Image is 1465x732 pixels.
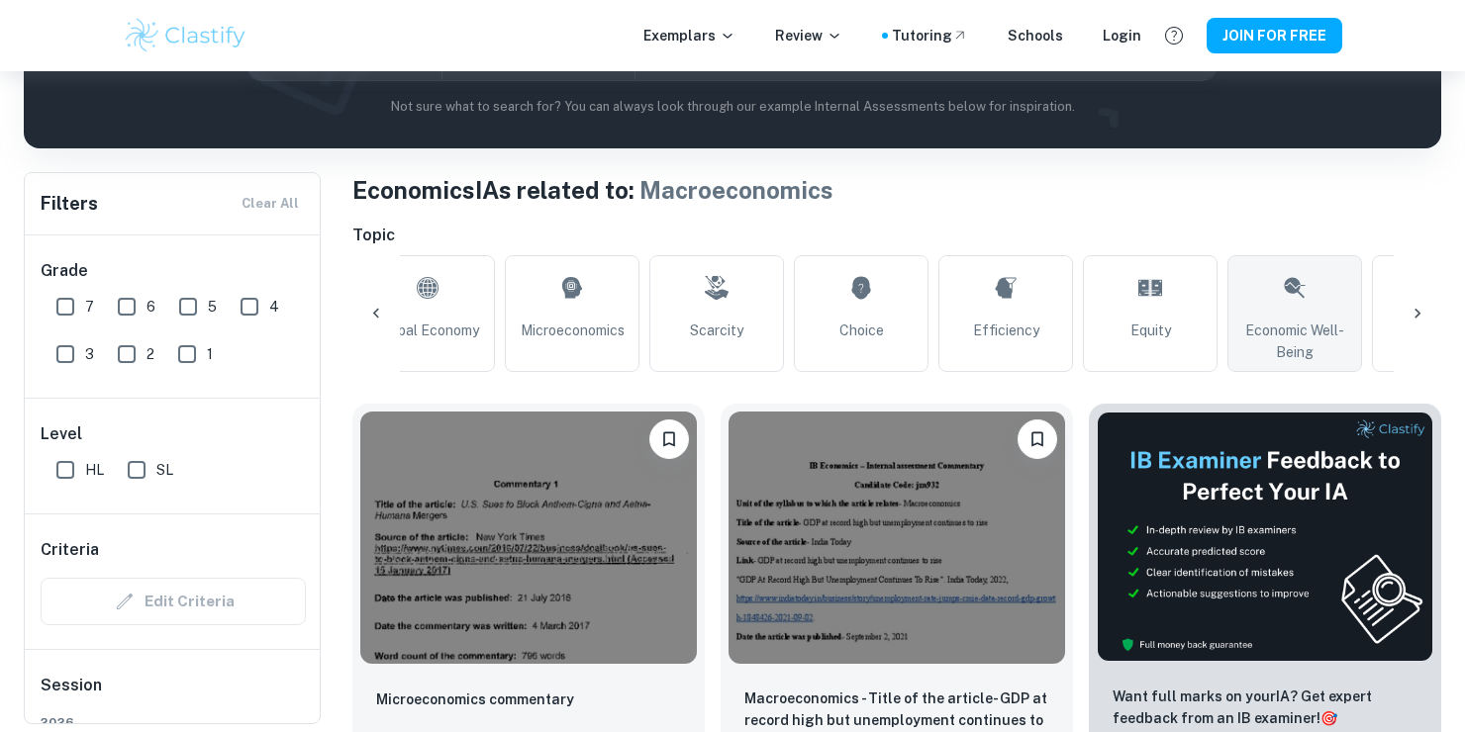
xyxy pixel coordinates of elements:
p: Review [775,25,842,46]
p: Exemplars [643,25,735,46]
span: Scarcity [690,320,743,341]
span: 1 [207,343,213,365]
span: Economic Well-Being [1236,320,1353,363]
span: 5 [208,296,217,318]
span: Microeconomics [521,320,625,341]
h6: Grade [41,259,306,283]
button: Help and Feedback [1157,19,1191,52]
span: 2026 [41,713,306,731]
a: Login [1103,25,1141,46]
p: Not sure what to search for? You can always look through our example Internal Assessments below f... [40,97,1425,117]
span: HL [85,459,104,481]
div: Criteria filters are unavailable when searching by topic [41,578,306,625]
h6: Filters [41,190,98,218]
img: Economics IA example thumbnail: Microeconomics commentary [360,412,697,664]
h6: Level [41,422,306,446]
h6: Criteria [41,538,99,562]
img: Thumbnail [1097,412,1433,662]
span: SL [156,459,173,481]
a: Schools [1008,25,1063,46]
h6: Session [41,674,306,713]
span: Equity [1130,320,1171,341]
h1: Economics IAs related to: [352,172,1441,208]
span: 3 [85,343,94,365]
button: Please log in to bookmark exemplars [1018,419,1057,459]
img: Economics IA example thumbnail: Macroeconomics - Title of the article- G [729,412,1065,664]
p: Microeconomics commentary [376,688,574,710]
span: 6 [146,296,155,318]
button: JOIN FOR FREE [1207,18,1342,53]
button: Please log in to bookmark exemplars [649,419,689,459]
h6: Topic [352,224,1441,247]
span: 7 [85,296,94,318]
a: Tutoring [892,25,968,46]
p: Want full marks on your IA ? Get expert feedback from an IB examiner! [1113,686,1417,729]
span: Macroeconomics [639,176,833,204]
span: Efficiency [973,320,1039,341]
span: 🎯 [1320,710,1337,726]
span: Choice [839,320,884,341]
span: Global Economy [376,320,479,341]
span: 4 [269,296,279,318]
span: 2 [146,343,154,365]
img: Clastify logo [123,16,248,55]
